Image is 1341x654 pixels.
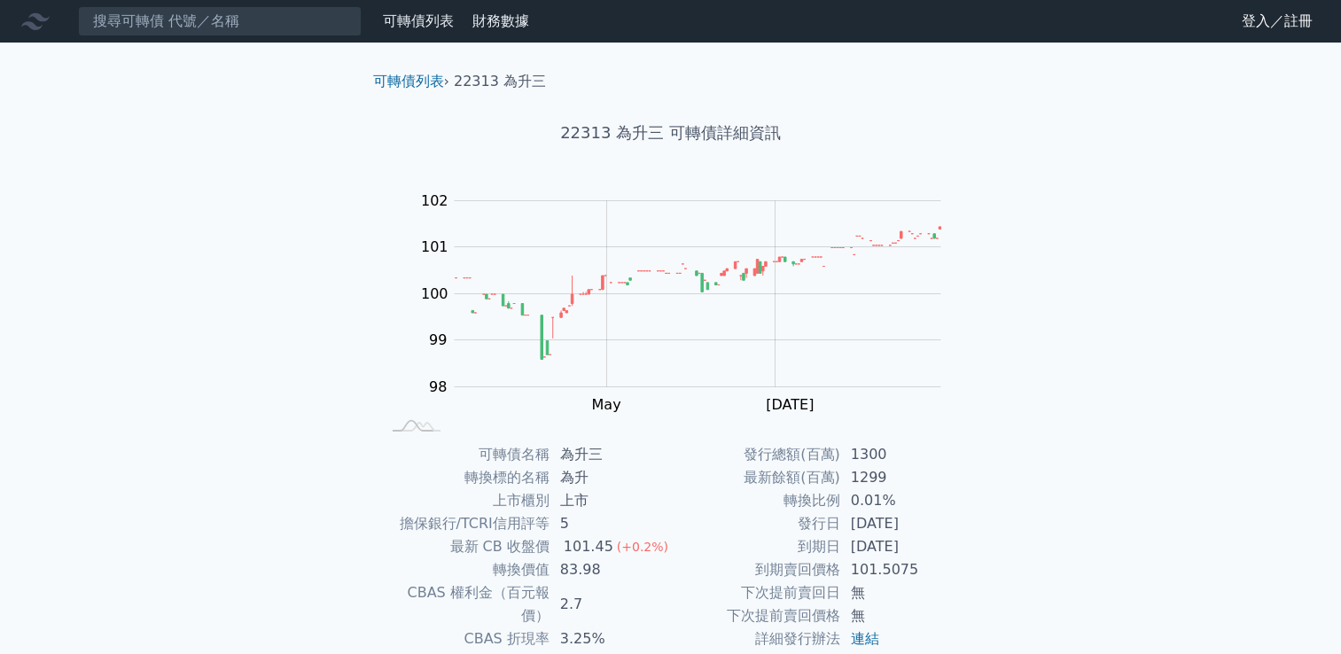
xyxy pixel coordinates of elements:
[840,581,962,604] td: 無
[455,227,940,360] g: Series
[840,512,962,535] td: [DATE]
[380,443,550,466] td: 可轉債名稱
[840,466,962,489] td: 1299
[380,627,550,650] td: CBAS 折現率
[671,443,840,466] td: 發行總額(百萬)
[671,535,840,558] td: 到期日
[851,630,879,647] a: 連結
[359,121,983,145] h1: 22313 為升三 可轉債詳細資訊
[550,558,671,581] td: 83.98
[550,489,671,512] td: 上市
[671,627,840,650] td: 詳細發行辦法
[421,285,448,302] tspan: 100
[617,540,668,554] span: (+0.2%)
[400,192,967,413] g: Chart
[550,627,671,650] td: 3.25%
[671,558,840,581] td: 到期賣回價格
[671,581,840,604] td: 下次提前賣回日
[840,443,962,466] td: 1300
[383,12,454,29] a: 可轉債列表
[840,558,962,581] td: 101.5075
[421,192,448,209] tspan: 102
[454,71,546,92] li: 22313 為升三
[766,396,814,413] tspan: [DATE]
[840,535,962,558] td: [DATE]
[671,489,840,512] td: 轉換比例
[429,331,447,348] tspan: 99
[560,535,617,558] div: 101.45
[380,558,550,581] td: 轉換價值
[373,71,449,92] li: ›
[380,466,550,489] td: 轉換標的名稱
[1228,7,1327,35] a: 登入／註冊
[380,581,550,627] td: CBAS 權利金（百元報價）
[840,489,962,512] td: 0.01%
[380,489,550,512] td: 上市櫃別
[373,73,444,90] a: 可轉債列表
[671,466,840,489] td: 最新餘額(百萬)
[671,604,840,627] td: 下次提前賣回價格
[78,6,362,36] input: 搜尋可轉債 代號／名稱
[671,512,840,535] td: 發行日
[472,12,529,29] a: 財務數據
[591,396,620,413] tspan: May
[840,604,962,627] td: 無
[421,238,448,255] tspan: 101
[550,512,671,535] td: 5
[429,378,447,395] tspan: 98
[550,581,671,627] td: 2.7
[380,535,550,558] td: 最新 CB 收盤價
[550,443,671,466] td: 為升三
[380,512,550,535] td: 擔保銀行/TCRI信用評等
[550,466,671,489] td: 為升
